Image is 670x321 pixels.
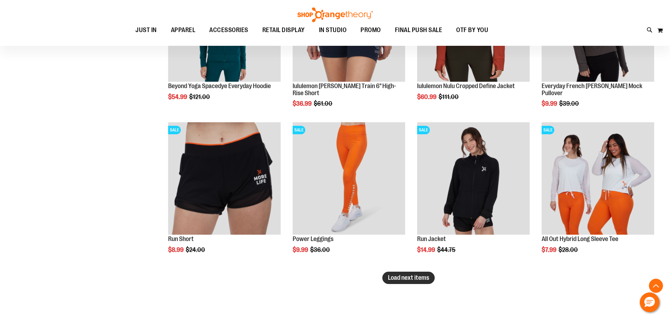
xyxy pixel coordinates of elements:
[314,100,333,107] span: $61.00
[417,93,438,100] span: $60.99
[388,22,449,38] a: FINAL PUSH SALE
[171,22,196,38] span: APPAREL
[649,279,663,293] button: Back To Top
[209,22,248,38] span: ACCESSORIES
[382,272,435,284] button: Load next items
[417,246,436,253] span: $14.99
[289,119,409,272] div: product
[456,22,488,38] span: OTF BY YOU
[168,126,181,134] span: SALE
[164,22,203,38] a: APPAREL
[168,93,188,100] span: $54.99
[417,82,515,89] a: lululemon Nulu Cropped Define Jacket
[542,82,642,97] a: Everyday French [PERSON_NAME] Mock Pullover
[542,100,558,107] span: $9.99
[538,119,658,272] div: product
[310,246,331,253] span: $36.00
[293,100,313,107] span: $36.99
[186,246,206,253] span: $24.00
[165,119,284,272] div: product
[640,292,659,312] button: Hello, have a question? Let’s chat.
[395,22,442,38] span: FINAL PUSH SALE
[388,274,429,281] span: Load next items
[542,126,554,134] span: SALE
[353,22,388,38] a: PROMO
[559,100,580,107] span: $39.00
[262,22,305,38] span: RETAIL DISPLAY
[293,82,396,97] a: lululemon [PERSON_NAME] Train 6" High-Rise Short
[542,246,557,253] span: $7.99
[542,122,654,235] img: Product image for All Out Hybrid Long Sleeve Tee
[128,22,164,38] a: JUST IN
[417,126,430,134] span: SALE
[417,235,446,242] a: Run Jacket
[168,246,185,253] span: $8.99
[439,93,460,100] span: $111.00
[319,22,347,38] span: IN STUDIO
[168,122,281,236] a: Product image for Run ShortsSALE
[559,246,579,253] span: $28.00
[417,122,530,236] a: Product image for Run JacketSALE
[202,22,255,38] a: ACCESSORIES
[437,246,457,253] span: $44.75
[542,235,618,242] a: All Out Hybrid Long Sleeve Tee
[449,22,495,38] a: OTF BY YOU
[168,122,281,235] img: Product image for Run Shorts
[542,122,654,236] a: Product image for All Out Hybrid Long Sleeve TeeSALE
[414,119,533,272] div: product
[417,122,530,235] img: Product image for Run Jacket
[168,82,271,89] a: Beyond Yoga Spacedye Everyday Hoodie
[168,235,194,242] a: Run Short
[255,22,312,38] a: RETAIL DISPLAY
[293,126,305,134] span: SALE
[293,235,333,242] a: Power Leggings
[293,246,309,253] span: $9.99
[296,7,374,22] img: Shop Orangetheory
[293,122,405,236] a: Product image for Power LeggingsSALE
[312,22,354,38] a: IN STUDIO
[135,22,157,38] span: JUST IN
[189,93,211,100] span: $121.00
[293,122,405,235] img: Product image for Power Leggings
[360,22,381,38] span: PROMO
